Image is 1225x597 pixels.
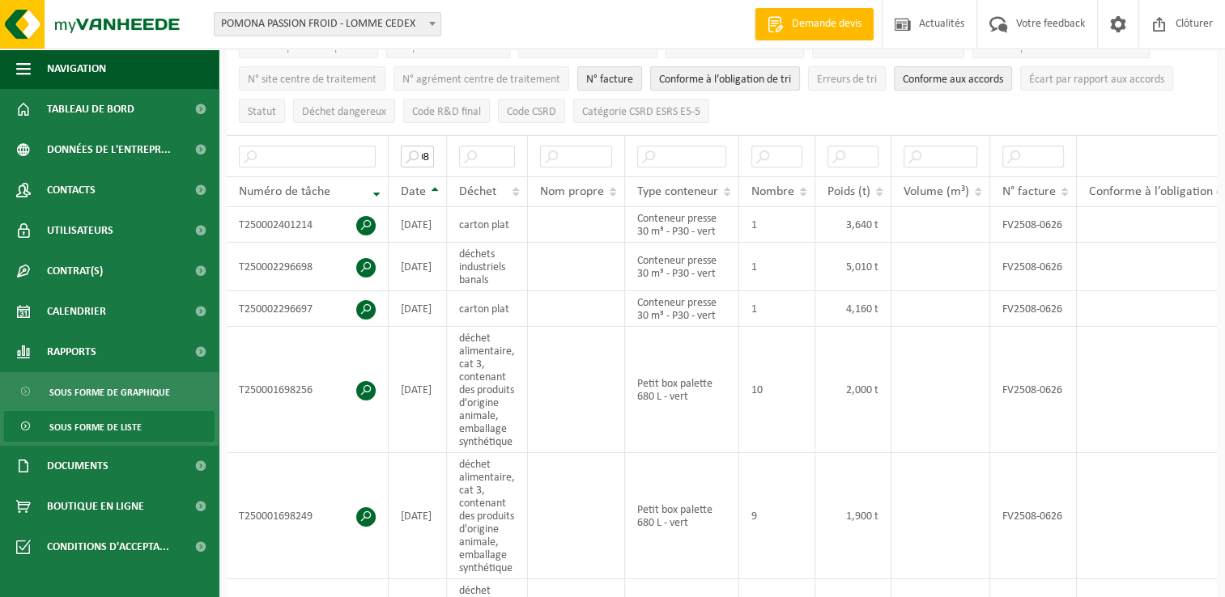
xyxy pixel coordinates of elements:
[815,243,891,291] td: 5,010 t
[498,99,565,123] button: Code CSRDCode CSRD: Activate to sort
[227,207,389,243] td: T250002401214
[990,291,1077,327] td: FV2508-0626
[625,243,739,291] td: Conteneur presse 30 m³ - P30 - vert
[990,207,1077,243] td: FV2508-0626
[904,185,969,198] span: Volume (m³)
[1020,66,1173,91] button: Écart par rapport aux accordsÉcart par rapport aux accords: Activate to sort
[990,327,1077,453] td: FV2508-0626
[239,66,385,91] button: N° site centre de traitementN° site centre de traitement: Activate to sort
[894,66,1012,91] button: Conforme aux accords : Activate to sort
[4,376,215,407] a: Sous forme de graphique
[412,106,481,118] span: Code R&D final
[459,185,496,198] span: Déchet
[637,185,718,198] span: Type conteneur
[625,291,739,327] td: Conteneur presse 30 m³ - P30 - vert
[815,453,891,579] td: 1,900 t
[990,243,1077,291] td: FV2508-0626
[4,411,215,442] a: Sous forme de liste
[393,66,569,91] button: N° agrément centre de traitementN° agrément centre de traitement: Activate to sort
[227,243,389,291] td: T250002296698
[625,327,739,453] td: Petit box palette 680 L - vert
[507,106,556,118] span: Code CSRD
[817,74,877,86] span: Erreurs de tri
[47,332,96,372] span: Rapports
[47,49,106,89] span: Navigation
[447,327,528,453] td: déchet alimentaire, cat 3, contenant des produits d'origine animale, emballage synthétique
[401,185,426,198] span: Date
[49,412,142,442] span: Sous forme de liste
[239,185,330,198] span: Numéro de tâche
[227,327,389,453] td: T250001698256
[788,16,866,32] span: Demande devis
[214,12,441,36] span: POMONA PASSION FROID - LOMME CEDEX
[47,129,171,170] span: Données de l'entrepr...
[239,99,285,123] button: StatutStatut: Activate to sort
[739,291,815,327] td: 1
[540,185,604,198] span: Nom propre
[903,74,1003,86] span: Conforme aux accords
[577,66,642,91] button: N° factureN° facture: Activate to sort
[755,8,874,40] a: Demande devis
[815,291,891,327] td: 4,160 t
[402,74,560,86] span: N° agrément centre de traitement
[625,207,739,243] td: Conteneur presse 30 m³ - P30 - vert
[47,527,169,567] span: Conditions d'accepta...
[47,291,106,332] span: Calendrier
[227,291,389,327] td: T250002296697
[248,74,376,86] span: N° site centre de traitement
[47,170,96,210] span: Contacts
[389,327,447,453] td: [DATE]
[389,243,447,291] td: [DATE]
[659,74,791,86] span: Conforme à l’obligation de tri
[49,377,170,408] span: Sous forme de graphique
[403,99,490,123] button: Code R&D finalCode R&amp;D final: Activate to sort
[827,185,870,198] span: Poids (t)
[47,210,113,251] span: Utilisateurs
[751,185,794,198] span: Nombre
[248,106,276,118] span: Statut
[739,327,815,453] td: 10
[293,99,395,123] button: Déchet dangereux : Activate to sort
[739,453,815,579] td: 9
[302,106,386,118] span: Déchet dangereux
[447,243,528,291] td: déchets industriels banals
[739,243,815,291] td: 1
[650,66,800,91] button: Conforme à l’obligation de tri : Activate to sort
[389,291,447,327] td: [DATE]
[447,207,528,243] td: carton plat
[447,291,528,327] td: carton plat
[389,207,447,243] td: [DATE]
[47,446,108,486] span: Documents
[447,453,528,579] td: déchet alimentaire, cat 3, contenant des produits d'origine animale, emballage synthétique
[990,453,1077,579] td: FV2508-0626
[586,74,633,86] span: N° facture
[815,207,891,243] td: 3,640 t
[1029,74,1164,86] span: Écart par rapport aux accords
[47,89,134,129] span: Tableau de bord
[582,106,700,118] span: Catégorie CSRD ESRS E5-5
[1002,185,1056,198] span: N° facture
[625,453,739,579] td: Petit box palette 680 L - vert
[47,251,103,291] span: Contrat(s)
[47,486,144,527] span: Boutique en ligne
[739,207,815,243] td: 1
[808,66,886,91] button: Erreurs de triErreurs de tri: Activate to sort
[227,453,389,579] td: T250001698249
[389,453,447,579] td: [DATE]
[573,99,709,123] button: Catégorie CSRD ESRS E5-5Catégorie CSRD ESRS E5-5: Activate to sort
[815,327,891,453] td: 2,000 t
[215,13,440,36] span: POMONA PASSION FROID - LOMME CEDEX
